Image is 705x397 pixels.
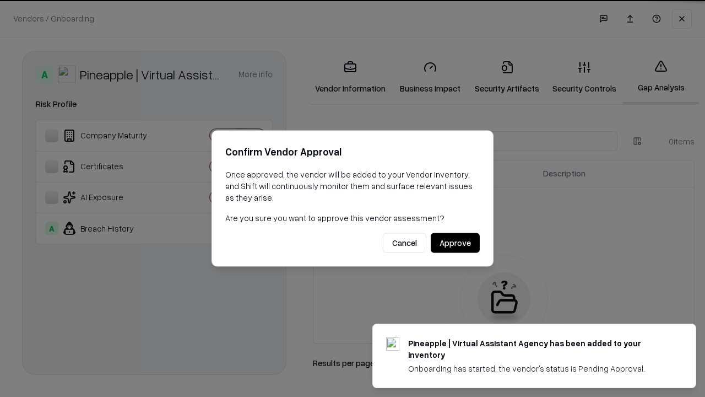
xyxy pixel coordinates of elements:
h2: Confirm Vendor Approval [225,144,480,160]
button: Approve [431,233,480,253]
div: Pineapple | Virtual Assistant Agency has been added to your inventory [408,337,669,361]
div: Onboarding has started, the vendor's status is Pending Approval. [408,363,669,374]
p: Once approved, the vendor will be added to your Vendor Inventory, and Shift will continuously mon... [225,169,480,203]
img: trypineapple.com [386,337,399,351]
button: Cancel [383,233,426,253]
p: Are you sure you want to approve this vendor assessment? [225,212,480,224]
